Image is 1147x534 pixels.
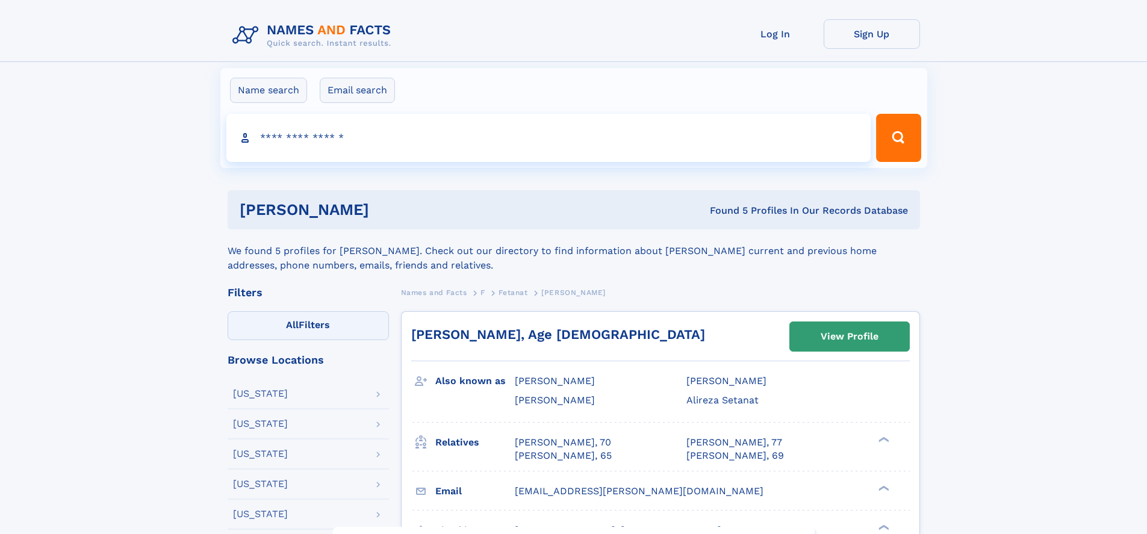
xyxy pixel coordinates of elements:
[821,323,878,350] div: View Profile
[228,287,389,298] div: Filters
[515,449,612,462] a: [PERSON_NAME], 65
[233,449,288,459] div: [US_STATE]
[541,288,606,297] span: [PERSON_NAME]
[499,285,527,300] a: Fetanat
[286,319,299,331] span: All
[480,285,485,300] a: F
[411,327,705,342] a: [PERSON_NAME], Age [DEMOGRAPHIC_DATA]
[228,355,389,365] div: Browse Locations
[435,481,515,501] h3: Email
[876,114,921,162] button: Search Button
[875,484,890,492] div: ❯
[790,322,909,351] a: View Profile
[686,436,782,449] a: [PERSON_NAME], 77
[228,19,401,52] img: Logo Names and Facts
[686,394,759,406] span: Alireza Setanat
[824,19,920,49] a: Sign Up
[539,204,908,217] div: Found 5 Profiles In Our Records Database
[435,371,515,391] h3: Also known as
[727,19,824,49] a: Log In
[515,436,611,449] a: [PERSON_NAME], 70
[401,285,467,300] a: Names and Facts
[320,78,395,103] label: Email search
[233,419,288,429] div: [US_STATE]
[230,78,307,103] label: Name search
[875,523,890,531] div: ❯
[480,288,485,297] span: F
[228,311,389,340] label: Filters
[233,389,288,399] div: [US_STATE]
[240,202,539,217] h1: [PERSON_NAME]
[875,435,890,443] div: ❯
[228,229,920,273] div: We found 5 profiles for [PERSON_NAME]. Check out our directory to find information about [PERSON_...
[499,288,527,297] span: Fetanat
[515,375,595,387] span: [PERSON_NAME]
[515,394,595,406] span: [PERSON_NAME]
[233,479,288,489] div: [US_STATE]
[686,449,784,462] a: [PERSON_NAME], 69
[435,432,515,453] h3: Relatives
[515,485,763,497] span: [EMAIL_ADDRESS][PERSON_NAME][DOMAIN_NAME]
[233,509,288,519] div: [US_STATE]
[226,114,871,162] input: search input
[686,375,766,387] span: [PERSON_NAME]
